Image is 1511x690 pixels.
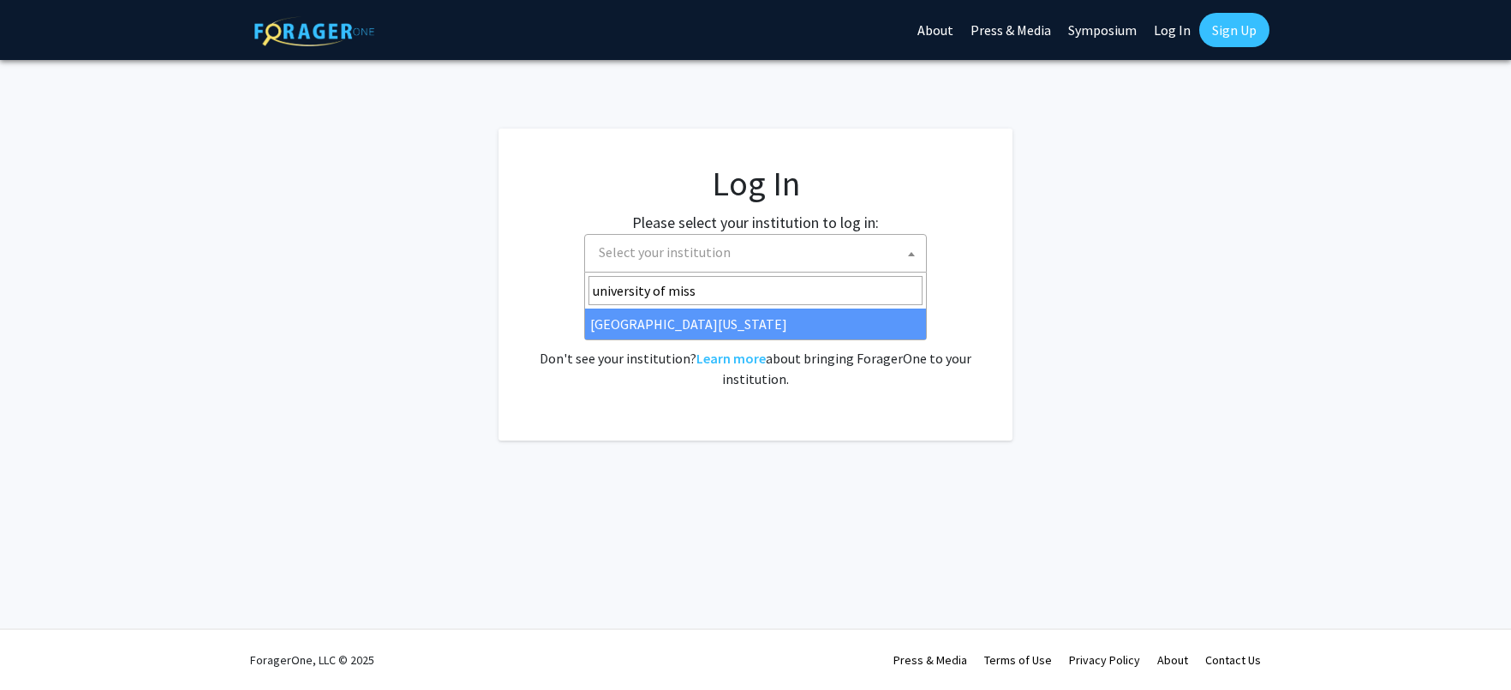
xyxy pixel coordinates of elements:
[254,16,374,46] img: ForagerOne Logo
[984,652,1052,668] a: Terms of Use
[585,309,926,339] li: [GEOGRAPHIC_DATA][US_STATE]
[533,307,978,389] div: No account? . Don't see your institution? about bringing ForagerOne to your institution.
[588,276,923,305] input: Search
[1205,652,1261,668] a: Contact Us
[893,652,967,668] a: Press & Media
[632,211,879,234] label: Please select your institution to log in:
[533,163,978,204] h1: Log In
[584,234,927,273] span: Select your institution
[13,613,73,677] iframe: Chat
[1157,652,1188,668] a: About
[592,235,926,270] span: Select your institution
[696,350,766,367] a: Learn more about bringing ForagerOne to your institution
[250,630,374,690] div: ForagerOne, LLC © 2025
[1199,13,1269,47] a: Sign Up
[599,243,731,261] span: Select your institution
[1069,652,1140,668] a: Privacy Policy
